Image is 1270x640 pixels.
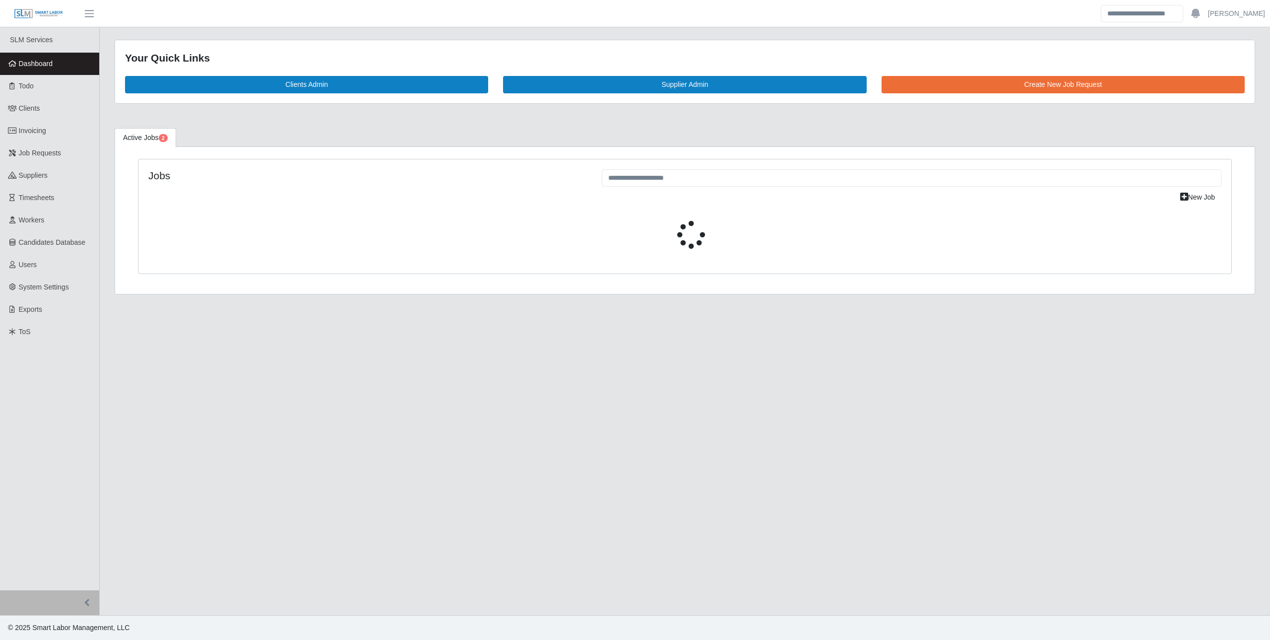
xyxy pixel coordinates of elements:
a: Create New Job Request [882,76,1245,93]
span: Pending Jobs [159,134,168,142]
div: Your Quick Links [125,50,1245,66]
span: © 2025 Smart Labor Management, LLC [8,624,129,632]
span: Users [19,261,37,269]
span: Job Requests [19,149,62,157]
span: SLM Services [10,36,53,44]
span: System Settings [19,283,69,291]
img: SLM Logo [14,8,63,19]
input: Search [1101,5,1183,22]
span: Timesheets [19,194,55,202]
span: Todo [19,82,34,90]
a: New Job [1174,189,1221,206]
span: Workers [19,216,45,224]
h4: Jobs [148,169,587,182]
span: Exports [19,305,42,313]
span: Dashboard [19,60,53,68]
a: [PERSON_NAME] [1208,8,1265,19]
span: Suppliers [19,171,48,179]
a: Clients Admin [125,76,488,93]
span: Candidates Database [19,238,86,246]
span: Clients [19,104,40,112]
span: Invoicing [19,127,46,135]
a: Active Jobs [115,128,176,147]
a: Supplier Admin [503,76,866,93]
span: ToS [19,328,31,336]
